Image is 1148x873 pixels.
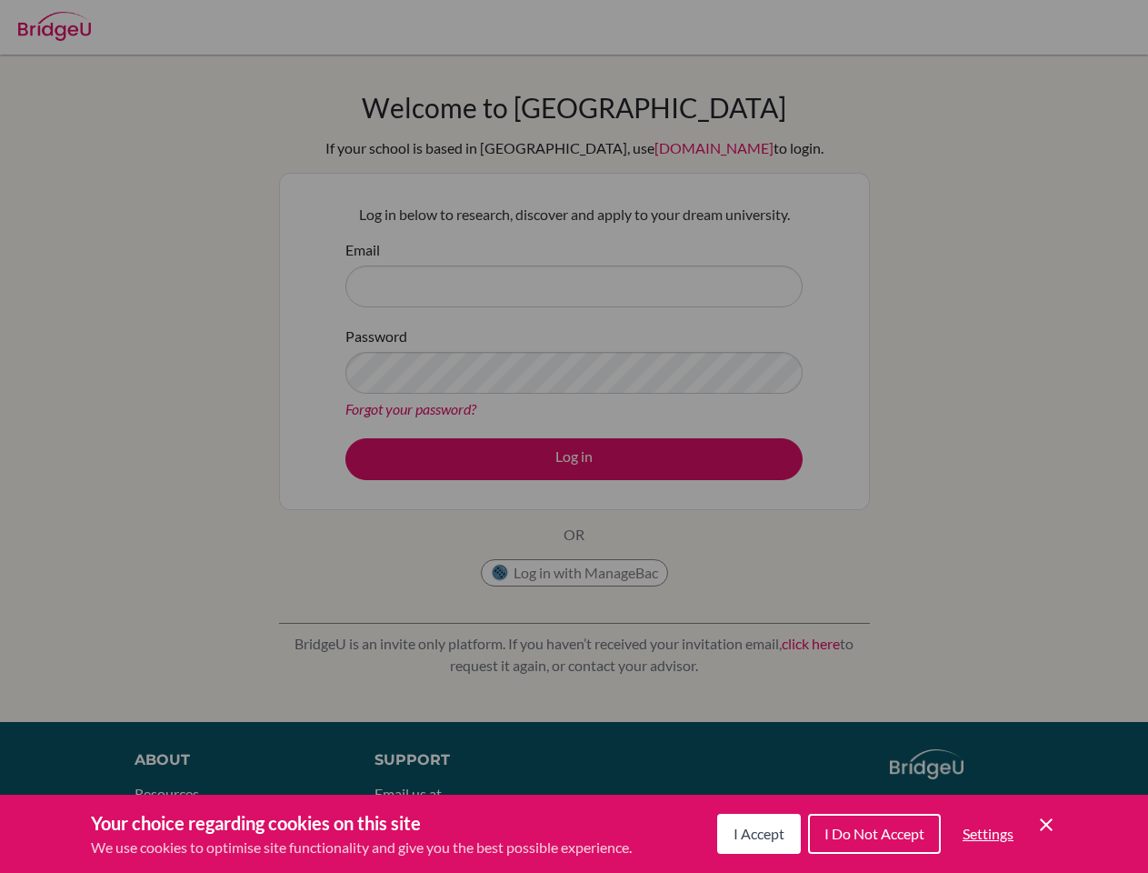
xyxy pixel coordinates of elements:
button: Settings [948,816,1028,852]
p: We use cookies to optimise site functionality and give you the best possible experience. [91,837,632,858]
span: I Do Not Accept [824,825,924,842]
button: Save and close [1035,814,1057,836]
button: I Do Not Accept [808,814,941,854]
span: Settings [963,825,1013,842]
span: I Accept [734,825,784,842]
button: I Accept [717,814,801,854]
h3: Your choice regarding cookies on this site [91,809,632,837]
